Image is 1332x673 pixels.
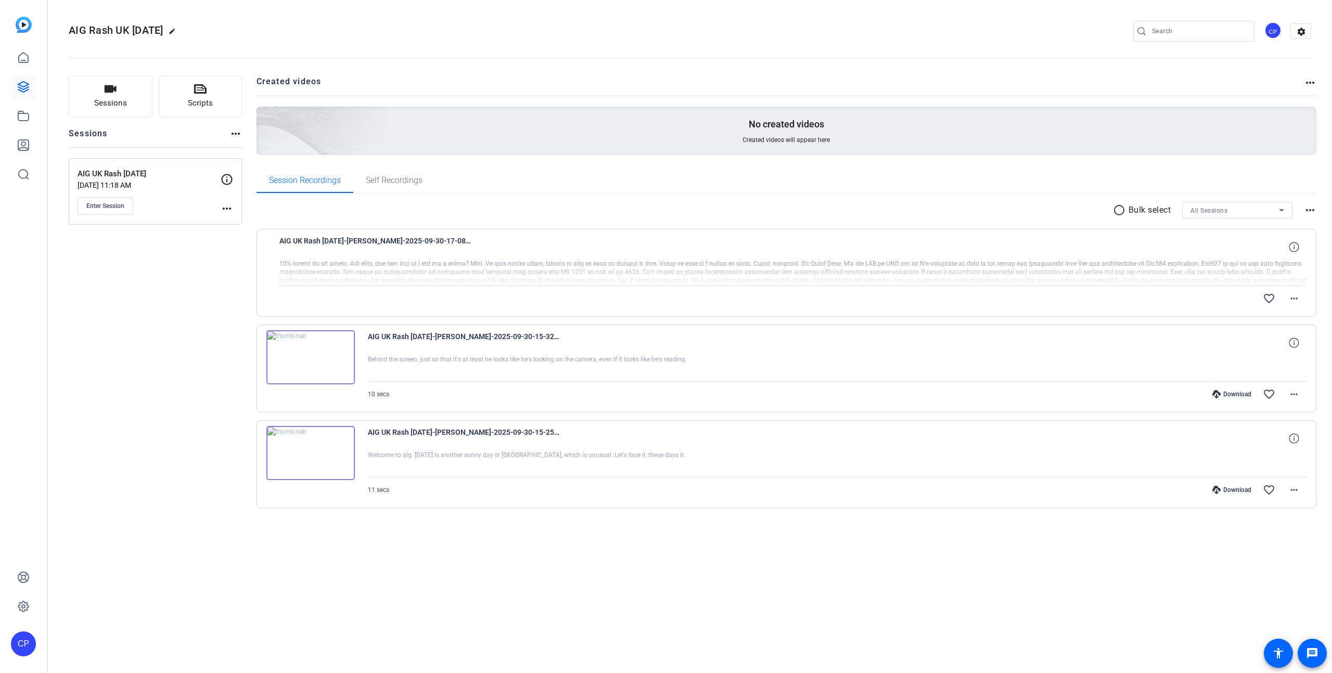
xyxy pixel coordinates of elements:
mat-icon: favorite_border [1263,292,1275,305]
span: Scripts [188,97,213,109]
h2: Created videos [257,75,1304,96]
span: All Sessions [1190,207,1227,214]
span: Session Recordings [269,176,341,185]
img: thumb-nail [266,426,355,480]
mat-icon: more_horiz [1288,484,1300,496]
div: Download [1207,486,1257,494]
mat-icon: more_horiz [1288,292,1300,305]
mat-icon: message [1306,647,1318,659]
ngx-avatar: Chris Pulleyn [1264,22,1283,40]
mat-icon: more_horiz [1304,204,1316,216]
span: AIG Rash UK [DATE] [69,24,163,36]
div: CP [1264,22,1282,39]
span: 11 secs [368,486,389,494]
img: thumb-nail [266,330,355,384]
button: Enter Session [78,197,133,215]
p: Bulk select [1129,204,1171,216]
div: CP [11,631,36,656]
input: Search [1152,25,1246,37]
mat-icon: more_horiz [221,202,233,215]
p: AIG UK Rash [DATE] [78,168,221,180]
span: Sessions [94,97,127,109]
mat-icon: favorite_border [1263,484,1275,496]
img: blue-gradient.svg [16,17,32,33]
span: 10 secs [368,391,389,398]
span: AIG UK Rash [DATE]-[PERSON_NAME]-2025-09-30-15-25-03-769-0 [368,426,560,451]
mat-icon: edit [169,28,181,40]
mat-icon: more_horiz [229,127,242,140]
mat-icon: accessibility [1272,647,1285,659]
span: Created videos will appear here [742,136,830,144]
button: Sessions [69,75,152,117]
span: AIG UK Rash [DATE]-[PERSON_NAME]-2025-09-30-17-08-38-264-0 [279,235,472,260]
span: Self Recordings [366,176,422,185]
mat-icon: settings [1291,24,1312,40]
h2: Sessions [69,127,108,147]
mat-icon: radio_button_unchecked [1113,204,1129,216]
p: [DATE] 11:18 AM [78,181,221,189]
button: Scripts [159,75,242,117]
span: AIG UK Rash [DATE]-[PERSON_NAME]-2025-09-30-15-32-46-953-0 [368,330,560,355]
div: Download [1207,390,1257,398]
mat-icon: favorite_border [1263,388,1275,400]
img: Creted videos background [140,4,388,229]
mat-icon: more_horiz [1288,388,1300,400]
mat-icon: more_horiz [1304,76,1316,89]
p: No created videos [749,118,824,131]
span: Enter Session [86,202,124,210]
